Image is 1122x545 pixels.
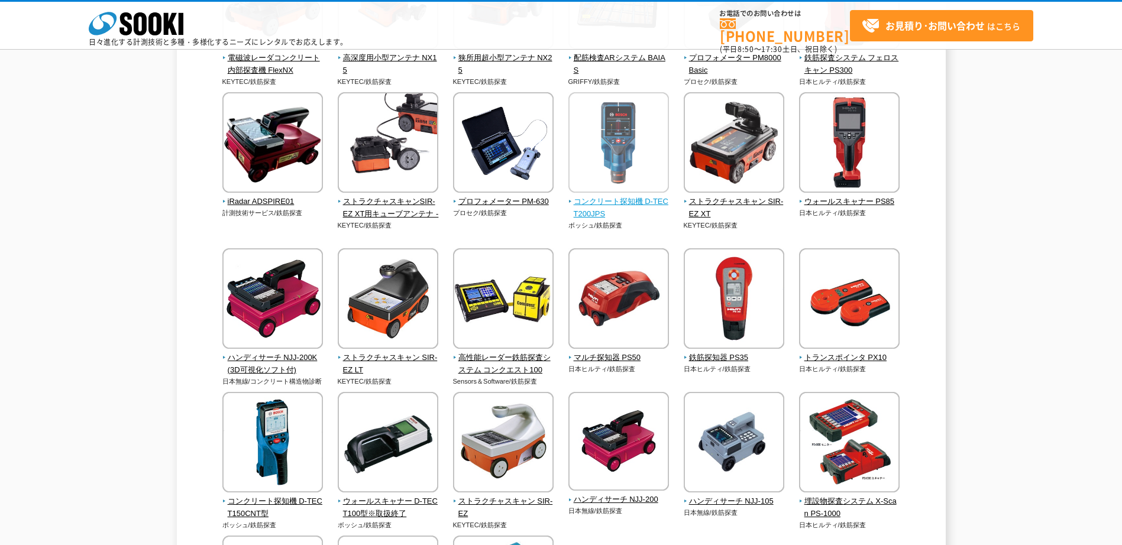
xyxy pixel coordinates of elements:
span: ストラクチャスキャン SIR-EZ LT [338,352,439,377]
a: トランスポインタ PX10 [799,340,900,364]
a: ウォールスキャナー PS85 [799,184,900,208]
span: iRadar ADSPIRE01 [222,196,324,208]
span: ウォールスキャナー D-TECT100型※取扱終了 [338,495,439,520]
span: 8:50 [738,44,754,54]
span: お電話でのお問い合わせは [720,10,850,17]
p: 日本無線/コンクリート構造物診断 [222,377,324,387]
img: ウォールスキャナー D-TECT100型※取扱終了 [338,392,438,495]
span: 高性能レーダー鉄筋探査システム コンクエスト100 [453,352,554,377]
span: 鉄筋探知器 PS35 [684,352,785,364]
p: KEYTEC/鉄筋探査 [453,77,554,87]
p: 日本ヒルティ/鉄筋探査 [799,364,900,374]
span: ハンディサーチ NJJ-105 [684,495,785,508]
a: マルチ探知器 PS50 [568,340,670,364]
p: KEYTEC/鉄筋探査 [338,77,439,87]
img: ストラクチャスキャン SIR-EZ [453,392,554,495]
a: 高性能レーダー鉄筋探査システム コンクエスト100 [453,340,554,376]
a: [PHONE_NUMBER] [720,18,850,43]
span: 電磁波レーダコンクリート内部探査機 FlexNX [222,52,324,77]
img: ハンディサーチ NJJ-200K(3D可視化ソフト付) [222,248,323,352]
img: ストラクチャスキャン SIR-EZ LT [338,248,438,352]
span: コンクリート探知機 D-TECT200JPS [568,196,670,220]
img: ウォールスキャナー PS85 [799,92,900,196]
span: 埋設物探査システム X-Scan PS-1000 [799,495,900,520]
span: プロフォメーター PM8000Basic [684,52,785,77]
span: (平日 ～ 土日、祝日除く) [720,44,837,54]
span: 配筋検査ARシステム BAIAS [568,52,670,77]
span: 高深度用小型アンテナ NX15 [338,52,439,77]
span: プロフォメーター PM-630 [453,196,554,208]
img: ハンディサーチ NJJ-200 [568,392,669,494]
a: プロフォメーター PM8000Basic [684,41,785,76]
p: 日本ヒルティ/鉄筋探査 [568,364,670,374]
a: 鉄筋探知器 PS35 [684,340,785,364]
p: 日本ヒルティ/鉄筋探査 [799,520,900,530]
img: マルチ探知器 PS50 [568,248,669,352]
img: 鉄筋探知器 PS35 [684,248,784,352]
a: 鉄筋探査システム フェロスキャン PS300 [799,41,900,76]
p: KEYTEC/鉄筋探査 [684,220,785,231]
span: トランスポインタ PX10 [799,352,900,364]
img: プロフォメーター PM-630 [453,92,554,196]
span: ストラクチャスキャン SIR-EZ XT [684,196,785,220]
img: iRadar ADSPIRE01 [222,92,323,196]
span: 狭所用超小型アンテナ NX25 [453,52,554,77]
img: ストラクチャスキャンSIR-EZ XT用キューブアンテナ - [338,92,438,196]
p: プロセク/鉄筋探査 [453,208,554,218]
p: 日本無線/鉄筋探査 [684,508,785,518]
a: ストラクチャスキャン SIR-EZ XT [684,184,785,220]
img: トランスポインタ PX10 [799,248,900,352]
p: ボッシュ/鉄筋探査 [338,520,439,530]
a: ストラクチャスキャン SIR-EZ LT [338,340,439,376]
a: コンクリート探知機 D-TECT150CNT型 [222,484,324,520]
a: 配筋検査ARシステム BAIAS [568,41,670,76]
a: 電磁波レーダコンクリート内部探査機 FlexNX [222,41,324,76]
p: ボッシュ/鉄筋探査 [222,520,324,530]
a: ハンディサーチ NJJ-105 [684,484,785,508]
img: ストラクチャスキャン SIR-EZ XT [684,92,784,196]
a: ストラクチャスキャン SIR-EZ [453,484,554,520]
span: ストラクチャスキャン SIR-EZ [453,495,554,520]
p: Sensors＆Software/鉄筋探査 [453,377,554,387]
p: 日本無線/鉄筋探査 [568,506,670,516]
p: KEYTEC/鉄筋探査 [338,220,439,231]
p: KEYTEC/鉄筋探査 [453,520,554,530]
p: 日々進化する計測技術と多種・多様化するニーズにレンタルでお応えします。 [89,38,348,46]
span: コンクリート探知機 D-TECT150CNT型 [222,495,324,520]
a: iRadar ADSPIRE01 [222,184,324,208]
p: ボッシュ/鉄筋探査 [568,220,670,231]
a: 高深度用小型アンテナ NX15 [338,41,439,76]
p: GRIFFY/鉄筋探査 [568,77,670,87]
a: ウォールスキャナー D-TECT100型※取扱終了 [338,484,439,520]
span: ウォールスキャナー PS85 [799,196,900,208]
a: ストラクチャスキャンSIR-EZ XT用キューブアンテナ - [338,184,439,220]
p: KEYTEC/鉄筋探査 [338,377,439,387]
a: 狭所用超小型アンテナ NX25 [453,41,554,76]
strong: お見積り･お問い合わせ [885,18,985,33]
a: コンクリート探知機 D-TECT200JPS [568,184,670,220]
img: コンクリート探知機 D-TECT200JPS [568,92,669,196]
img: 高性能レーダー鉄筋探査システム コンクエスト100 [453,248,554,352]
p: 計測技術サービス/鉄筋探査 [222,208,324,218]
span: はこちら [862,17,1020,35]
a: プロフォメーター PM-630 [453,184,554,208]
a: お見積り･お問い合わせはこちら [850,10,1033,41]
p: KEYTEC/鉄筋探査 [222,77,324,87]
img: 埋設物探査システム X-Scan PS-1000 [799,392,900,495]
span: 17:30 [761,44,783,54]
span: マルチ探知器 PS50 [568,352,670,364]
a: ハンディサーチ NJJ-200K(3D可視化ソフト付) [222,340,324,376]
span: ハンディサーチ NJJ-200 [568,494,670,506]
span: ストラクチャスキャンSIR-EZ XT用キューブアンテナ - [338,196,439,220]
a: 埋設物探査システム X-Scan PS-1000 [799,484,900,520]
p: プロセク/鉄筋探査 [684,77,785,87]
p: 日本ヒルティ/鉄筋探査 [684,364,785,374]
a: ハンディサーチ NJJ-200 [568,483,670,507]
span: 鉄筋探査システム フェロスキャン PS300 [799,52,900,77]
p: 日本ヒルティ/鉄筋探査 [799,208,900,218]
span: ハンディサーチ NJJ-200K(3D可視化ソフト付) [222,352,324,377]
img: コンクリート探知機 D-TECT150CNT型 [222,392,323,495]
p: 日本ヒルティ/鉄筋探査 [799,77,900,87]
img: ハンディサーチ NJJ-105 [684,392,784,495]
